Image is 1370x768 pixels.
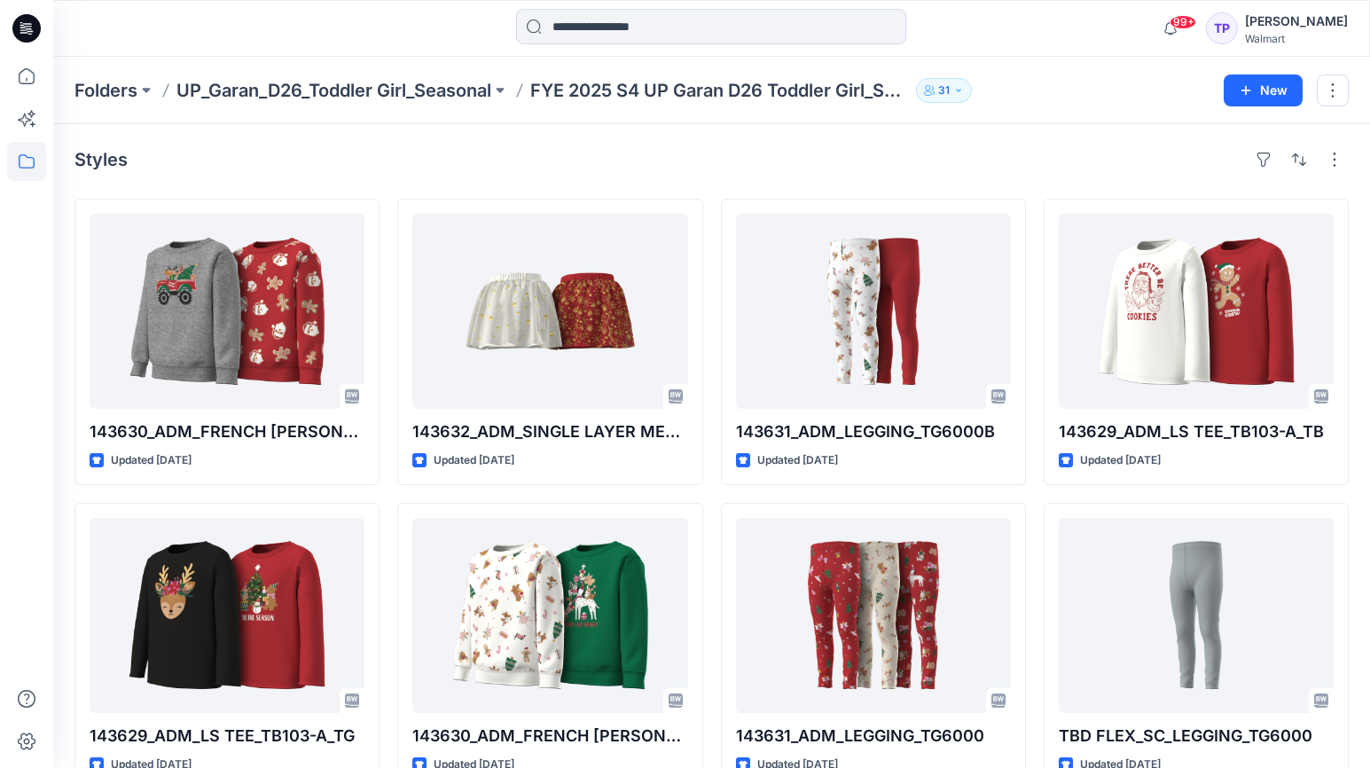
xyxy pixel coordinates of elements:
[74,78,137,103] a: Folders
[530,78,909,103] p: FYE 2025 S4 UP Garan D26 Toddler Girl_Seasonal
[938,81,950,100] p: 31
[757,451,838,470] p: Updated [DATE]
[736,419,1011,444] p: 143631_ADM_LEGGING_TG6000B
[736,724,1011,748] p: 143631_ADM_LEGGING_TG6000
[736,518,1011,713] a: 143631_ADM_LEGGING_TG6000
[1206,12,1238,44] div: TP
[90,419,364,444] p: 143630_ADM_FRENCH [PERSON_NAME] SWEATSHIRT_TG102_TB
[90,214,364,409] a: 143630_ADM_FRENCH TERRY SWEATSHIRT_TG102_TB
[412,518,687,713] a: 143630_ADM_FRENCH TERRY SWEATSHIRT_TG102_TG
[736,214,1011,409] a: 143631_ADM_LEGGING_TG6000B
[1059,724,1334,748] p: TBD FLEX_SC_LEGGING_TG6000
[412,419,687,444] p: 143632_ADM_SINGLE LAYER MESH SKIRT_TG104-A
[1170,15,1196,29] span: 99+
[90,518,364,713] a: 143629_ADM_LS TEE_TB103-A_TG
[916,78,972,103] button: 31
[1245,32,1348,45] div: Walmart
[111,451,192,470] p: Updated [DATE]
[434,451,514,470] p: Updated [DATE]
[1059,518,1334,713] a: TBD FLEX_SC_LEGGING_TG6000
[1059,419,1334,444] p: 143629_ADM_LS TEE_TB103-A_TB
[90,724,364,748] p: 143629_ADM_LS TEE_TB103-A_TG
[1080,451,1161,470] p: Updated [DATE]
[412,724,687,748] p: 143630_ADM_FRENCH [PERSON_NAME] SWEATSHIRT_TG102_TG
[74,149,128,170] h4: Styles
[1059,214,1334,409] a: 143629_ADM_LS TEE_TB103-A_TB
[1245,11,1348,32] div: [PERSON_NAME]
[1224,74,1303,106] button: New
[176,78,491,103] a: UP_Garan_D26_Toddler Girl_Seasonal
[412,214,687,409] a: 143632_ADM_SINGLE LAYER MESH SKIRT_TG104-A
